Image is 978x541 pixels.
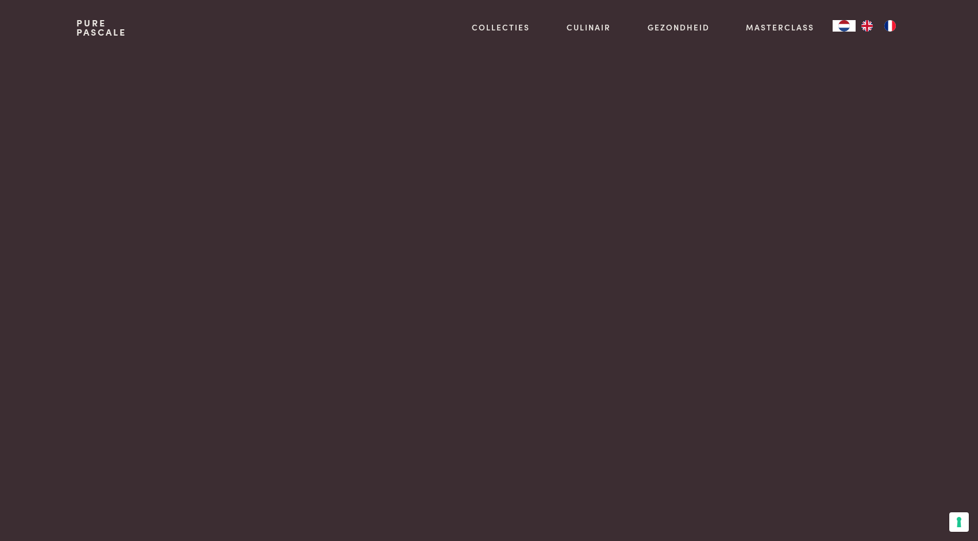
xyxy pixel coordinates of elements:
[949,512,969,532] button: Uw voorkeuren voor toestemming voor trackingtechnologieën
[472,21,530,33] a: Collecties
[746,21,814,33] a: Masterclass
[879,20,902,32] a: FR
[648,21,710,33] a: Gezondheid
[856,20,902,32] ul: Language list
[833,20,856,32] a: NL
[833,20,902,32] aside: Language selected: Nederlands
[76,18,126,37] a: PurePascale
[833,20,856,32] div: Language
[856,20,879,32] a: EN
[567,21,611,33] a: Culinair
